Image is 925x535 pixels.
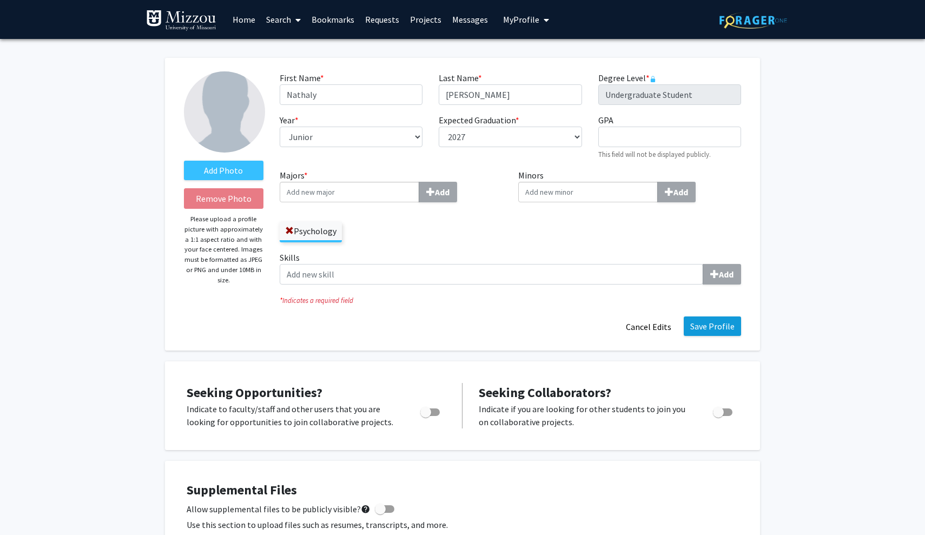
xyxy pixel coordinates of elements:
span: Allow supplemental files to be publicly visible? [187,503,371,516]
img: University of Missouri Logo [146,10,216,31]
a: Requests [360,1,405,38]
button: Save Profile [684,316,741,336]
b: Add [719,269,734,280]
a: Home [227,1,261,38]
img: Profile Picture [184,71,265,153]
label: Expected Graduation [439,114,519,127]
div: Toggle [416,402,446,419]
mat-icon: help [361,503,371,516]
label: Last Name [439,71,482,84]
a: Projects [405,1,447,38]
p: Indicate if you are looking for other students to join you on collaborative projects. [479,402,692,428]
svg: This information is provided and automatically updated by University of Missouri and is not edita... [650,76,656,82]
h4: Supplemental Files [187,483,738,498]
button: Minors [657,182,696,202]
label: Majors [280,169,503,202]
button: Skills [703,264,741,285]
input: MinorsAdd [518,182,658,202]
img: ForagerOne Logo [719,12,787,29]
input: Majors*Add [280,182,419,202]
button: Remove Photo [184,188,263,209]
p: Indicate to faculty/staff and other users that you are looking for opportunities to join collabor... [187,402,400,428]
label: Degree Level [598,71,656,84]
label: Skills [280,251,741,285]
a: Messages [447,1,493,38]
a: Search [261,1,306,38]
span: Seeking Collaborators? [479,384,611,401]
label: First Name [280,71,324,84]
button: Cancel Edits [619,316,678,337]
iframe: Chat [8,486,46,527]
button: Majors* [419,182,457,202]
a: Bookmarks [306,1,360,38]
label: GPA [598,114,613,127]
label: Year [280,114,299,127]
p: Use this section to upload files such as resumes, transcripts, and more. [187,518,738,531]
p: Please upload a profile picture with approximately a 1:1 aspect ratio and with your face centered... [184,214,263,285]
small: This field will not be displayed publicly. [598,150,711,158]
label: Psychology [280,222,342,240]
input: SkillsAdd [280,264,703,285]
label: Minors [518,169,741,202]
b: Add [435,187,450,197]
div: Toggle [709,402,738,419]
label: AddProfile Picture [184,161,263,180]
span: Seeking Opportunities? [187,384,322,401]
i: Indicates a required field [280,295,741,306]
b: Add [673,187,688,197]
span: My Profile [503,14,539,25]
